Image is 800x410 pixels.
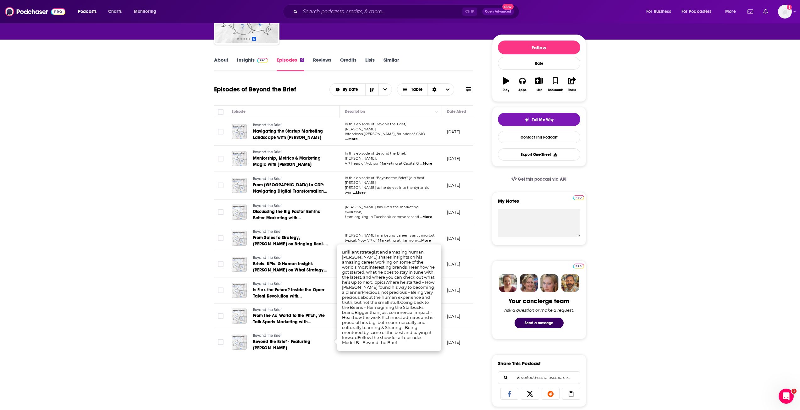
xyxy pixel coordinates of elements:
[74,7,105,17] button: open menu
[573,195,584,200] img: Podchaser Pro
[542,388,560,400] a: Share on Reddit
[5,6,65,18] img: Podchaser - Follow, Share and Rate Podcasts
[420,161,432,166] span: ...More
[218,129,223,134] span: Toggle select row
[253,176,328,182] a: Beyond the Brief
[218,287,223,293] span: Toggle select row
[518,88,527,92] div: Apps
[253,123,328,128] a: Beyond the Brief
[537,88,542,92] div: List
[397,83,455,96] button: Choose View
[253,123,282,127] span: Beyond the Brief
[778,5,792,19] button: Show profile menu
[253,255,282,260] span: Beyond the Brief
[253,150,328,155] a: Beyond the Brief
[218,235,223,241] span: Toggle select row
[447,129,461,134] p: [DATE]
[253,261,327,279] span: Briefs, KPIs, & Human Insight: [PERSON_NAME] on What Strategy Really Looks Like [DATE]
[253,128,323,140] span: Navigating the Startup Marketing Landscape with [PERSON_NAME]
[253,209,328,221] a: Discussing the Big Factor Behind Better Marketing with [PERSON_NAME]
[745,6,756,17] a: Show notifications dropdown
[564,73,580,96] button: Share
[531,73,547,96] button: List
[365,57,375,71] a: Lists
[681,7,712,16] span: For Podcasters
[504,308,574,313] div: Ask a question or make a request.
[447,340,461,345] p: [DATE]
[345,215,419,219] span: from arguing in Facebook comment secti
[787,5,792,10] svg: Add a profile image
[253,313,325,331] span: From the Ad World to the Pitch, We Talk Sports Marketing with [PERSON_NAME]
[218,261,223,267] span: Toggle select row
[345,151,406,161] span: In this episode of Beyond the Brief, [PERSON_NAME],
[253,150,282,154] span: Beyond the Brief
[779,389,794,404] iframe: Intercom live chat
[253,307,328,313] a: Beyond the Brief
[498,73,514,96] button: Play
[547,73,564,96] button: Bookmark
[253,261,328,273] a: Briefs, KPIs, & Human Insight: [PERSON_NAME] on What Strategy Really Looks Like [DATE]
[462,8,477,16] span: Ctrl K
[418,238,431,243] span: ...More
[345,233,435,238] span: [PERSON_NAME] marketing career is anything but
[253,235,328,247] a: From Sales to Strategy, [PERSON_NAME] on Bringing Real-World Insight to Healthcare Marketing
[500,388,519,400] a: Share on Facebook
[218,156,223,161] span: Toggle select row
[498,113,580,126] button: tell me why sparkleTell Me Why
[108,7,122,16] span: Charts
[548,88,563,92] div: Bookmark
[503,88,509,92] div: Play
[721,7,744,17] button: open menu
[300,58,304,62] div: 9
[253,339,328,351] a: Beyond the Brief - Featuring [PERSON_NAME]
[313,57,331,71] a: Reviews
[253,282,282,286] span: Beyond the Brief
[253,313,328,325] a: From the Ad World to the Pitch, We Talk Sports Marketing with [PERSON_NAME]
[345,185,429,195] span: [PERSON_NAME] as he delves into the dynamic worl
[214,57,228,71] a: About
[134,7,156,16] span: Monitoring
[253,203,328,209] a: Beyond the Brief
[253,182,328,200] span: From [GEOGRAPHIC_DATA] to CDP: Navigating Digital Transformation with [PERSON_NAME]
[253,204,282,208] span: Beyond the Brief
[447,156,461,161] p: [DATE]
[345,238,418,243] span: typical. Now VP of Marketing at Harmony
[345,161,419,166] span: VP Head of Advisor Marketing at Capital G
[447,236,461,241] p: [DATE]
[253,128,328,141] a: Navigating the Startup Marketing Landscape with [PERSON_NAME]
[447,183,461,188] p: [DATE]
[253,255,328,261] a: Beyond the Brief
[515,318,564,328] button: Send a message
[509,297,569,305] div: Your concierge team
[253,333,328,339] a: Beyond the Brief
[498,371,580,384] div: Search followers
[521,388,539,400] a: Share on X/Twitter
[646,7,671,16] span: For Business
[540,274,559,292] img: Jules Profile
[447,108,466,115] div: Date Aired
[345,108,365,115] div: Description
[503,372,575,384] input: Email address or username...
[498,57,580,70] div: Rate
[778,5,792,19] span: Logged in as tbenabid
[428,84,441,96] div: Sort Direction
[345,137,358,142] span: ...More
[498,131,580,143] a: Contact This Podcast
[253,229,328,235] a: Beyond the Brief
[573,263,584,269] a: Pro website
[761,6,770,17] a: Show notifications dropdown
[78,7,97,16] span: Podcasts
[218,209,223,215] span: Toggle select row
[447,314,461,319] p: [DATE]
[498,360,541,366] h3: Share This Podcast
[232,108,246,115] div: Episode
[257,58,268,63] img: Podchaser Pro
[447,287,461,293] p: [DATE]
[253,287,328,299] a: Is Flex the Future? Inside the Open-Talent Revolution with [PERSON_NAME]
[345,122,406,131] span: In this episode of Beyond the Brief, [PERSON_NAME]
[524,117,529,122] img: tell me why sparkle
[253,177,282,181] span: Beyond the Brief
[573,264,584,269] img: Podchaser Pro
